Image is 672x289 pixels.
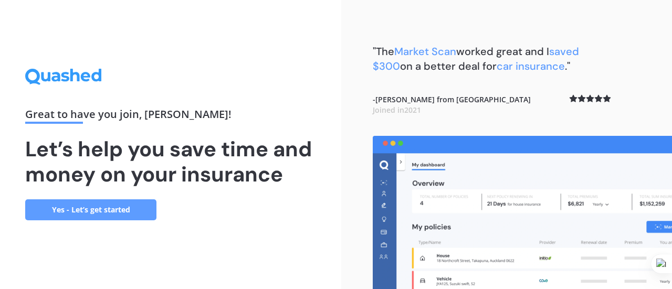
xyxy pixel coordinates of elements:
b: - [PERSON_NAME] from [GEOGRAPHIC_DATA] [373,94,531,115]
span: Market Scan [394,45,456,58]
img: dashboard.webp [373,136,672,289]
div: Great to have you join , [PERSON_NAME] ! [25,109,316,124]
h1: Let’s help you save time and money on your insurance [25,136,316,187]
span: Joined in 2021 [373,105,421,115]
a: Yes - Let’s get started [25,199,156,220]
span: car insurance [497,59,565,73]
b: "The worked great and I on a better deal for ." [373,45,579,73]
